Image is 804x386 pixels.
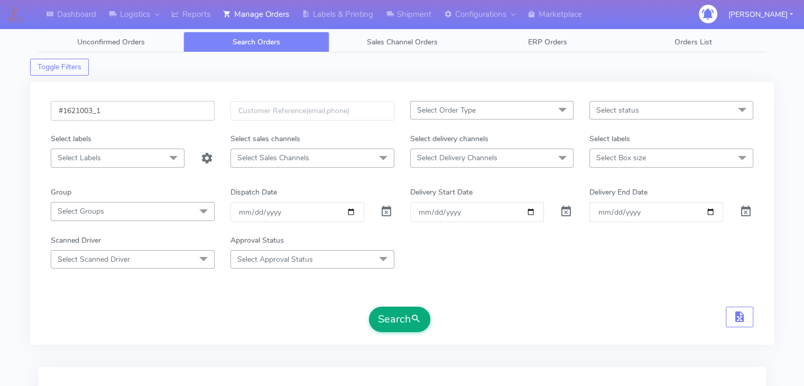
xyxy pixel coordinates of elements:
label: Select delivery channels [410,133,488,144]
span: ERP Orders [528,37,567,47]
button: [PERSON_NAME] [720,4,801,25]
button: Toggle Filters [30,59,89,76]
span: Sales Channel Orders [367,37,438,47]
span: Select Sales Channels [237,153,309,163]
span: Select Order Type [417,105,476,115]
ul: Tabs [38,32,766,52]
span: Orders List [674,37,711,47]
span: Select Approval Status [237,254,313,264]
span: Select Delivery Channels [417,153,497,163]
span: Select Labels [58,153,101,163]
label: Select labels [589,133,630,144]
input: Customer Reference(email,phone) [230,101,394,121]
label: Approval Status [230,235,284,246]
span: Search Orders [233,37,280,47]
button: Search [369,307,430,332]
span: Select Groups [58,206,104,216]
input: Order Id [51,101,215,121]
label: Select sales channels [230,133,300,144]
span: Select status [596,105,639,115]
span: Select Box size [596,153,646,163]
span: Select Scanned Driver [58,254,130,264]
label: Group [51,187,71,198]
label: Delivery Start Date [410,187,473,198]
label: Dispatch Date [230,187,277,198]
label: Scanned Driver [51,235,101,246]
label: Select labels [51,133,91,144]
span: Unconfirmed Orders [77,37,145,47]
label: Delivery End Date [589,187,648,198]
